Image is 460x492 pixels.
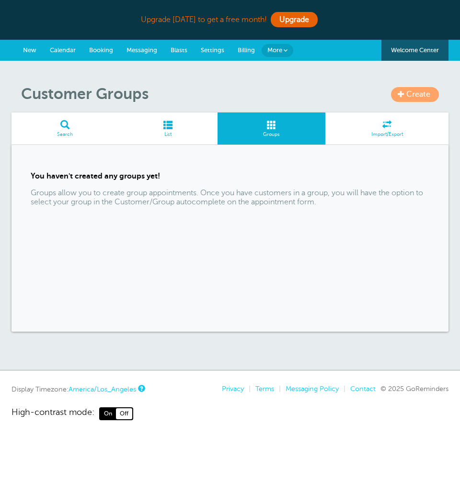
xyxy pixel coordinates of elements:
[339,385,345,393] li: |
[124,132,213,137] span: List
[164,40,194,61] a: Blasts
[271,12,318,27] a: Upgrade
[16,40,43,61] a: New
[50,46,76,54] span: Calendar
[255,385,274,392] a: Terms
[350,385,376,392] a: Contact
[201,46,224,54] span: Settings
[21,85,448,103] h1: Customer Groups
[11,407,94,420] span: High-contrast mode:
[69,385,136,393] a: America/Los_Angeles
[16,132,114,137] span: Search
[120,40,164,61] a: Messaging
[119,112,218,145] a: List
[381,40,448,61] a: Welcome Center
[11,407,448,420] a: High-contrast mode: On Off
[138,385,144,391] a: This is the timezone being used to display dates and times to you on this device. Click the timez...
[194,40,231,61] a: Settings
[262,44,293,57] a: More
[406,90,430,99] span: Create
[171,46,187,54] span: Blasts
[11,385,144,393] div: Display Timezone:
[31,189,429,207] p: Groups allow you to create group appointments. Once you have customers in a group, you will have ...
[330,132,444,137] span: Import/Export
[222,132,321,137] span: Groups
[222,385,244,392] a: Privacy
[23,46,36,54] span: New
[391,87,439,102] a: Create
[11,10,448,30] div: Upgrade [DATE] to get a free month!
[380,385,448,392] span: © 2025 GoReminders
[267,46,282,54] span: More
[274,385,281,393] li: |
[43,40,82,61] a: Calendar
[286,385,339,392] a: Messaging Policy
[31,172,160,180] strong: You haven't created any groups yet!
[325,112,448,145] a: Import/Export
[89,46,113,54] span: Booking
[238,46,255,54] span: Billing
[126,46,157,54] span: Messaging
[244,385,251,393] li: |
[231,40,262,61] a: Billing
[11,112,119,145] a: Search
[82,40,120,61] a: Booking
[100,408,116,419] span: On
[116,408,132,419] span: Off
